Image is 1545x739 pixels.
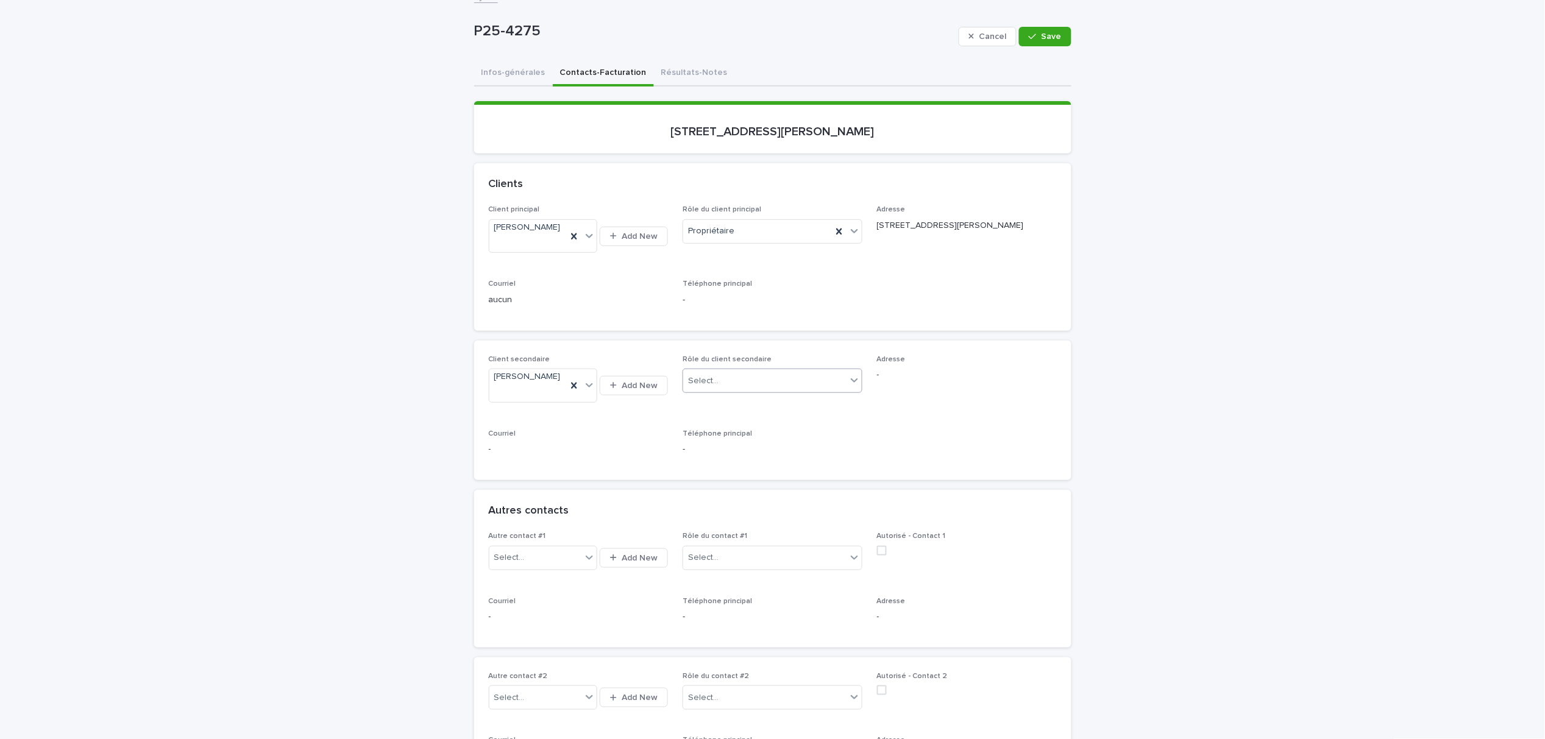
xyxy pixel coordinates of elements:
div: Select... [494,691,525,704]
span: Add New [622,693,658,702]
p: - [683,443,862,456]
button: Cancel [959,27,1017,46]
span: Client principal [489,206,540,213]
p: - [877,610,1057,623]
span: Adresse [877,598,906,605]
span: Add New [622,381,658,390]
span: Autorisé - Contact 1 [877,532,946,540]
p: aucun [489,294,669,306]
button: Save [1019,27,1071,46]
button: Add New [600,227,668,246]
span: Courriel [489,280,516,288]
button: Add New [600,376,668,395]
span: Courriel [489,430,516,437]
span: Courriel [489,598,516,605]
p: - [683,294,862,306]
span: Rôle du client secondaire [683,356,772,363]
p: - [489,610,669,623]
span: Autorisé - Contact 2 [877,673,948,680]
span: Téléphone principal [683,598,752,605]
span: Rôle du contact #2 [683,673,749,680]
span: Save [1042,32,1062,41]
div: Select... [688,375,719,387]
span: Téléphone principal [683,430,752,437]
p: [STREET_ADDRESS][PERSON_NAME] [489,124,1057,139]
span: [PERSON_NAME] [494,370,561,383]
h2: Autres contacts [489,504,569,518]
span: Rôle du contact #1 [683,532,747,540]
span: Autre contact #2 [489,673,548,680]
span: Client secondaire [489,356,550,363]
p: [STREET_ADDRESS][PERSON_NAME] [877,219,1057,232]
span: Adresse [877,206,906,213]
button: Infos-générales [474,61,553,87]
div: Select... [688,551,719,564]
span: Autre contact #1 [489,532,546,540]
div: Select... [688,691,719,704]
span: [PERSON_NAME] [494,221,561,234]
span: Propriétaire [688,225,734,238]
span: Add New [622,232,658,241]
span: Add New [622,554,658,562]
p: - [877,369,1057,381]
span: Rôle du client principal [683,206,761,213]
p: - [489,443,669,456]
h2: Clients [489,178,524,191]
span: Adresse [877,356,906,363]
button: Résultats-Notes [654,61,735,87]
button: Add New [600,688,668,707]
p: - [683,610,862,623]
span: Téléphone principal [683,280,752,288]
div: Select... [494,551,525,564]
span: Cancel [979,32,1006,41]
p: P25-4275 [474,23,954,40]
button: Contacts-Facturation [553,61,654,87]
button: Add New [600,548,668,568]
